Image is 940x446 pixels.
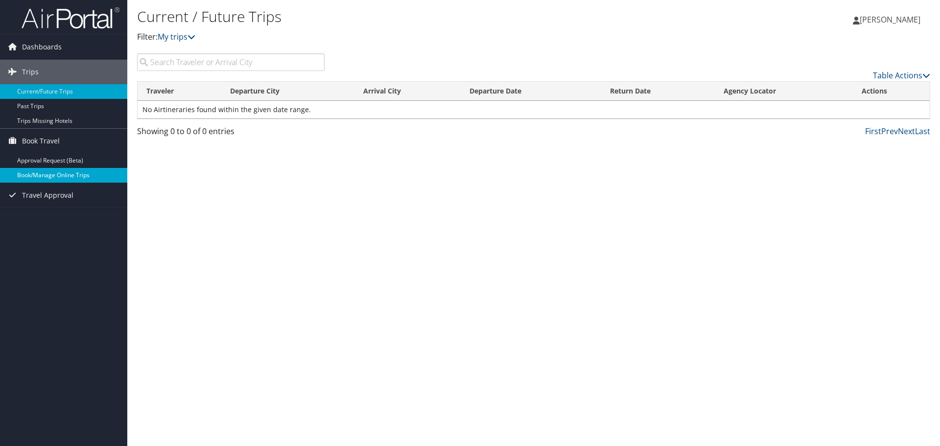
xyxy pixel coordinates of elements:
th: Actions [853,82,930,101]
span: Travel Approval [22,183,73,208]
th: Departure City: activate to sort column ascending [221,82,354,101]
input: Search Traveler or Arrival City [137,53,325,71]
img: airportal-logo.png [22,6,119,29]
a: My trips [158,31,195,42]
span: [PERSON_NAME] [860,14,920,25]
h1: Current / Future Trips [137,6,666,27]
th: Departure Date: activate to sort column descending [461,82,601,101]
a: Next [898,126,915,137]
a: [PERSON_NAME] [853,5,930,34]
th: Arrival City: activate to sort column ascending [354,82,461,101]
a: Prev [881,126,898,137]
th: Agency Locator: activate to sort column ascending [715,82,853,101]
span: Book Travel [22,129,60,153]
div: Showing 0 to 0 of 0 entries [137,125,325,142]
th: Return Date: activate to sort column ascending [601,82,715,101]
td: No Airtineraries found within the given date range. [138,101,930,118]
a: Last [915,126,930,137]
p: Filter: [137,31,666,44]
span: Trips [22,60,39,84]
th: Traveler: activate to sort column ascending [138,82,221,101]
span: Dashboards [22,35,62,59]
a: First [865,126,881,137]
a: Table Actions [873,70,930,81]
